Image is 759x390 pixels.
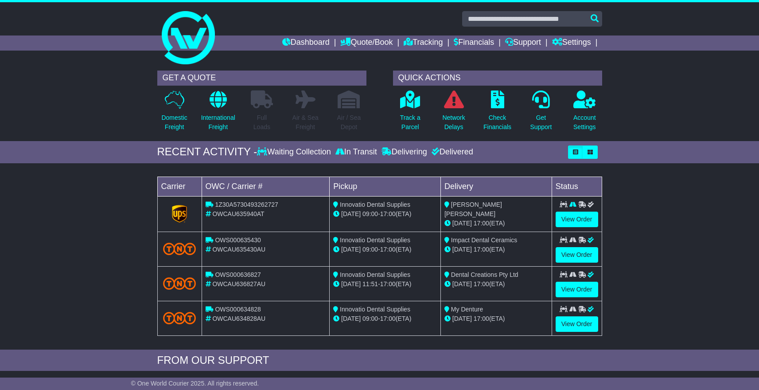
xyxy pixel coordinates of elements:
span: OWCAU635940AT [212,210,264,217]
span: Innovatio Dental Supplies [340,271,410,278]
div: (ETA) [444,314,548,323]
p: Domestic Freight [161,113,187,132]
span: OWCAU634828AU [212,315,265,322]
div: Delivered [429,147,473,157]
span: 17:00 [380,210,396,217]
div: (ETA) [444,219,548,228]
p: Account Settings [573,113,596,132]
span: Dental Creations Pty Ltd [451,271,518,278]
div: - (ETA) [333,245,437,254]
p: International Freight [201,113,235,132]
a: Quote/Book [340,35,393,51]
span: © One World Courier 2025. All rights reserved. [131,380,259,387]
div: GET A QUOTE [157,71,366,86]
a: View Order [556,212,598,227]
span: 11:51 [362,280,378,288]
span: [DATE] [341,315,361,322]
div: Delivering [379,147,429,157]
span: [DATE] [452,246,472,253]
a: GetSupport [529,90,552,137]
td: Delivery [440,177,552,196]
a: InternationalFreight [201,90,236,137]
div: - (ETA) [333,314,437,323]
a: NetworkDelays [442,90,465,137]
a: Tracking [404,35,443,51]
span: Innovatio Dental Supplies [340,201,410,208]
img: TNT_Domestic.png [163,243,196,255]
div: RECENT ACTIVITY - [157,146,257,158]
span: 17:00 [474,315,489,322]
span: OWS000634828 [215,306,261,313]
span: 1Z30A5730493262727 [215,201,278,208]
span: 17:00 [380,280,396,288]
p: Air / Sea Depot [337,113,361,132]
span: OWCAU635430AU [212,246,265,253]
span: [DATE] [341,280,361,288]
p: Track a Parcel [400,113,420,132]
span: 17:00 [380,246,396,253]
a: View Order [556,282,598,297]
a: Settings [552,35,591,51]
a: Dashboard [282,35,330,51]
span: 17:00 [474,280,489,288]
a: AccountSettings [573,90,596,137]
span: [DATE] [452,220,472,227]
a: Track aParcel [400,90,421,137]
div: QUICK ACTIONS [393,71,602,86]
p: Check Financials [483,113,511,132]
span: My Denture [451,306,483,313]
span: [DATE] [341,246,361,253]
span: 09:00 [362,210,378,217]
td: Status [552,177,602,196]
a: DomesticFreight [161,90,187,137]
span: [DATE] [452,280,472,288]
span: Innovatio Dental Supplies [340,236,410,244]
span: OWS000635430 [215,236,261,244]
p: Get Support [530,113,552,132]
span: 09:00 [362,315,378,322]
a: Financials [454,35,494,51]
a: View Order [556,247,598,263]
div: In Transit [333,147,379,157]
div: (ETA) [444,280,548,289]
span: 17:00 [474,246,489,253]
span: [DATE] [452,315,472,322]
p: Air & Sea Freight [292,113,319,132]
a: View Order [556,316,598,332]
span: [DATE] [341,210,361,217]
a: CheckFinancials [483,90,512,137]
div: - (ETA) [333,209,437,219]
td: Carrier [157,177,202,196]
span: OWCAU636827AU [212,280,265,288]
td: Pickup [330,177,441,196]
div: - (ETA) [333,280,437,289]
div: (ETA) [444,245,548,254]
p: Network Delays [442,113,465,132]
img: TNT_Domestic.png [163,277,196,289]
span: Innovatio Dental Supplies [340,306,410,313]
span: [PERSON_NAME] [PERSON_NAME] [444,201,502,217]
img: GetCarrierServiceLogo [172,205,187,223]
a: Support [505,35,541,51]
span: OWS000636827 [215,271,261,278]
p: Full Loads [251,113,273,132]
div: Waiting Collection [257,147,333,157]
span: 17:00 [380,315,396,322]
td: OWC / Carrier # [202,177,330,196]
span: Impact Dental Ceramics [451,236,517,244]
div: FROM OUR SUPPORT [157,354,602,367]
span: 09:00 [362,246,378,253]
span: 17:00 [474,220,489,227]
img: TNT_Domestic.png [163,312,196,324]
